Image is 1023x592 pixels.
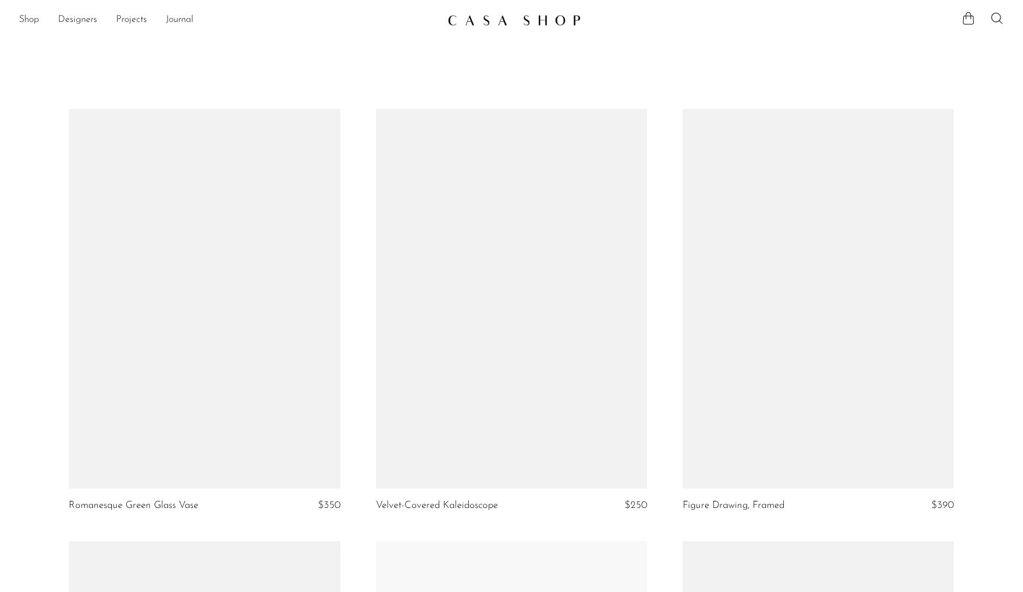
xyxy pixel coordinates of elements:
span: $390 [931,500,954,510]
a: Designers [58,12,97,28]
a: Velvet-Covered Kaleidoscope [376,500,498,511]
a: Romanesque Green Glass Vase [69,500,198,511]
span: $350 [318,500,340,510]
nav: Desktop navigation [19,10,438,30]
a: Shop [19,12,39,28]
a: Journal [166,12,194,28]
a: Projects [116,12,147,28]
a: Figure Drawing, Framed [683,500,784,511]
span: $250 [625,500,647,510]
ul: NEW HEADER MENU [19,10,438,30]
